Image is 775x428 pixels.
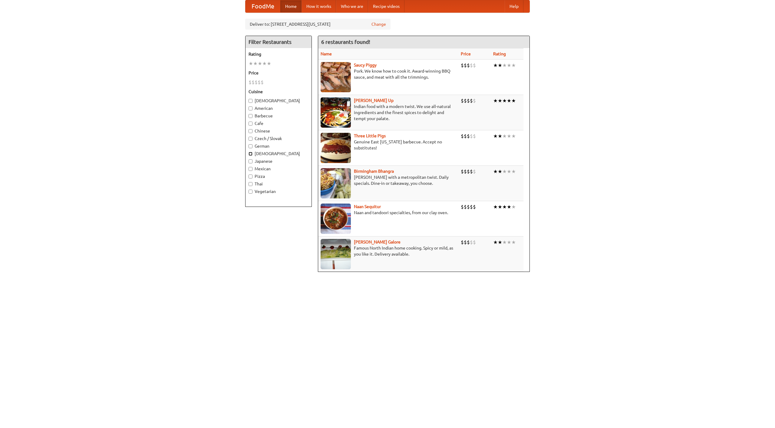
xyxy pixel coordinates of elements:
[502,133,507,139] li: ★
[473,62,476,69] li: $
[498,97,502,104] li: ★
[493,239,498,246] li: ★
[464,97,467,104] li: $
[321,239,351,269] img: currygalore.jpg
[258,60,262,67] li: ★
[461,239,464,246] li: $
[249,106,252,110] input: American
[511,133,516,139] li: ★
[249,144,252,148] input: German
[502,204,507,210] li: ★
[321,174,456,186] p: [PERSON_NAME] with a metropolitan twist. Daily specials. Dine-in or takeaway, you choose.
[262,60,267,67] li: ★
[493,97,498,104] li: ★
[467,133,470,139] li: $
[321,103,456,122] p: Indian food with a modern twist. We use all-natural ingredients and the finest spices to delight ...
[321,68,456,80] p: Pork. We know how to cook it. Award-winning BBQ sauce, and meat with all the trimmings.
[249,70,308,76] h5: Price
[261,79,264,86] li: $
[507,62,511,69] li: ★
[507,204,511,210] li: ★
[249,143,308,149] label: German
[371,21,386,27] a: Change
[470,133,473,139] li: $
[493,51,506,56] a: Rating
[249,129,252,133] input: Chinese
[498,204,502,210] li: ★
[321,168,351,198] img: bhangra.jpg
[470,239,473,246] li: $
[321,204,351,234] img: naansequitur.jpg
[249,181,308,187] label: Thai
[249,60,253,67] li: ★
[321,39,370,45] ng-pluralize: 6 restaurants found!
[249,51,308,57] h5: Rating
[249,166,308,172] label: Mexican
[249,137,252,141] input: Czech / Slovak
[498,133,502,139] li: ★
[473,168,476,175] li: $
[498,62,502,69] li: ★
[354,240,401,244] a: [PERSON_NAME] Galore
[505,0,523,12] a: Help
[255,79,258,86] li: $
[493,62,498,69] li: ★
[498,168,502,175] li: ★
[249,151,308,157] label: [DEMOGRAPHIC_DATA]
[249,175,252,178] input: Pizza
[502,239,507,246] li: ★
[464,204,467,210] li: $
[467,97,470,104] li: $
[246,0,280,12] a: FoodMe
[249,79,252,86] li: $
[354,204,381,209] a: Naan Sequitur
[502,168,507,175] li: ★
[249,120,308,126] label: Cafe
[473,239,476,246] li: $
[511,239,516,246] li: ★
[461,133,464,139] li: $
[507,133,511,139] li: ★
[354,63,377,67] a: Saucy Piggy
[253,60,258,67] li: ★
[336,0,368,12] a: Who we are
[498,239,502,246] li: ★
[464,239,467,246] li: $
[249,89,308,95] h5: Cuisine
[470,97,473,104] li: $
[493,133,498,139] li: ★
[461,97,464,104] li: $
[467,204,470,210] li: $
[461,62,464,69] li: $
[258,79,261,86] li: $
[249,98,308,104] label: [DEMOGRAPHIC_DATA]
[461,204,464,210] li: $
[368,0,404,12] a: Recipe videos
[249,128,308,134] label: Chinese
[280,0,302,12] a: Home
[321,133,351,163] img: littlepigs.jpg
[249,99,252,103] input: [DEMOGRAPHIC_DATA]
[467,62,470,69] li: $
[354,133,386,138] b: Three Little Pigs
[502,62,507,69] li: ★
[249,188,308,194] label: Vegetarian
[473,97,476,104] li: $
[249,190,252,194] input: Vegetarian
[470,62,473,69] li: $
[246,36,312,48] h4: Filter Restaurants
[511,62,516,69] li: ★
[461,168,464,175] li: $
[252,79,255,86] li: $
[493,204,498,210] li: ★
[249,105,308,111] label: American
[354,169,394,174] a: Birmingham Bhangra
[511,97,516,104] li: ★
[354,98,394,103] a: [PERSON_NAME] Up
[464,62,467,69] li: $
[470,168,473,175] li: $
[461,51,471,56] a: Price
